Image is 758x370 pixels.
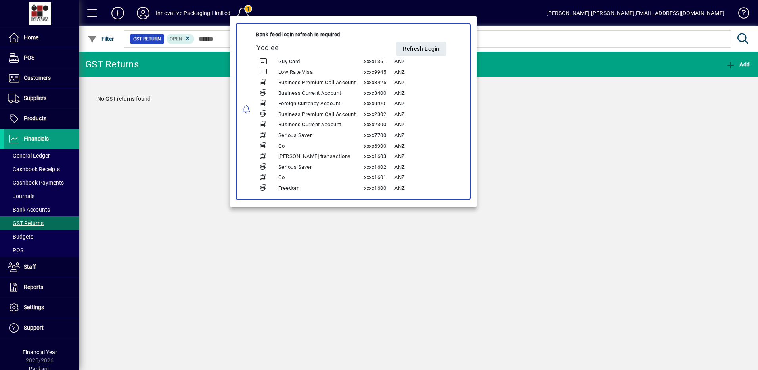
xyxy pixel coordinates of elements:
[364,88,394,99] td: xxxx3400
[278,77,364,88] td: Business Premium Call Account
[394,151,456,162] td: ANZ
[364,183,394,194] td: xxxx1600
[394,56,456,67] td: ANZ
[394,173,456,183] td: ANZ
[364,151,394,162] td: xxxx1603
[364,120,394,131] td: xxxx2300
[278,183,364,194] td: Freedom
[256,44,386,52] h5: Yodlee
[394,67,456,78] td: ANZ
[278,173,364,183] td: Go
[278,56,364,67] td: Guy Card
[364,77,394,88] td: xxxx3425
[394,77,456,88] td: ANZ
[278,88,364,99] td: Business Current Account
[278,141,364,152] td: Go
[394,120,456,131] td: ANZ
[364,162,394,173] td: xxxx1602
[278,120,364,131] td: Business Current Account
[364,141,394,152] td: xxxx6900
[364,109,394,120] td: xxxx2302
[394,99,456,110] td: ANZ
[394,162,456,173] td: ANZ
[394,130,456,141] td: ANZ
[394,141,456,152] td: ANZ
[394,88,456,99] td: ANZ
[278,162,364,173] td: Serious Saver
[278,151,364,162] td: [PERSON_NAME] transactions
[364,67,394,78] td: xxxx9945
[278,67,364,78] td: Low Rate Visa
[364,173,394,183] td: xxxx1601
[403,42,440,56] span: Refresh Login
[278,99,364,110] td: Foreign Currency Account
[256,30,456,39] div: Bank feed login refresh is required
[364,130,394,141] td: xxxx7700
[364,99,394,110] td: xxxxur00
[278,130,364,141] td: Serious Saver
[394,183,456,194] td: ANZ
[394,109,456,120] td: ANZ
[396,42,446,56] button: Refresh Login
[364,56,394,67] td: xxxx1361
[278,109,364,120] td: Business Premium Call Account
